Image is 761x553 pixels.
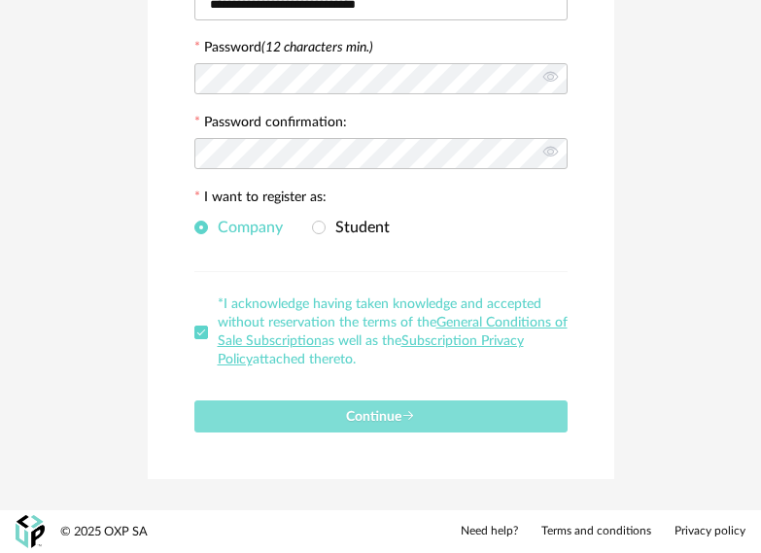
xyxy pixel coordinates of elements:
[16,515,45,549] img: OXP
[326,220,390,235] span: Student
[194,116,347,133] label: Password confirmation:
[541,524,651,539] a: Terms and conditions
[675,524,745,539] a: Privacy policy
[218,316,568,348] a: General Conditions of Sale Subscription
[60,524,148,540] div: © 2025 OXP SA
[461,524,518,539] a: Need help?
[218,297,568,366] span: *I acknowledge having taken knowledge and accepted without reservation the terms of the as well a...
[346,410,415,424] span: Continue
[208,220,283,235] span: Company
[194,400,568,432] button: Continue
[204,41,373,54] label: Password
[194,190,327,208] label: I want to register as:
[218,334,524,366] a: Subscription Privacy Policy
[261,41,373,54] i: (12 characters min.)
